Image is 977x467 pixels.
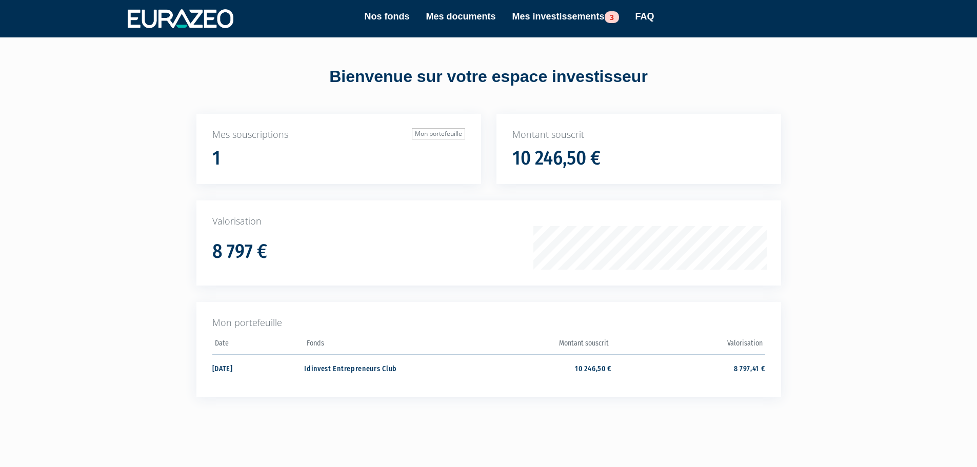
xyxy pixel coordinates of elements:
[512,148,601,169] h1: 10 246,50 €
[426,9,495,24] a: Mes documents
[512,9,619,24] a: Mes investissements3
[304,336,457,355] th: Fonds
[212,316,765,330] p: Mon portefeuille
[412,128,465,139] a: Mon portefeuille
[128,9,233,28] img: 1732889491-logotype_eurazeo_blanc_rvb.png
[212,128,465,141] p: Mes souscriptions
[173,65,804,89] div: Bienvenue sur votre espace investisseur
[512,128,765,141] p: Montant souscrit
[611,354,765,381] td: 8 797,41 €
[635,9,654,24] a: FAQ
[212,354,305,381] td: [DATE]
[212,336,305,355] th: Date
[364,9,409,24] a: Nos fonds
[458,354,611,381] td: 10 246,50 €
[212,215,765,228] p: Valorisation
[212,241,267,262] h1: 8 797 €
[304,354,457,381] td: Idinvest Entrepreneurs Club
[458,336,611,355] th: Montant souscrit
[611,336,765,355] th: Valorisation
[605,11,619,23] span: 3
[212,148,221,169] h1: 1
